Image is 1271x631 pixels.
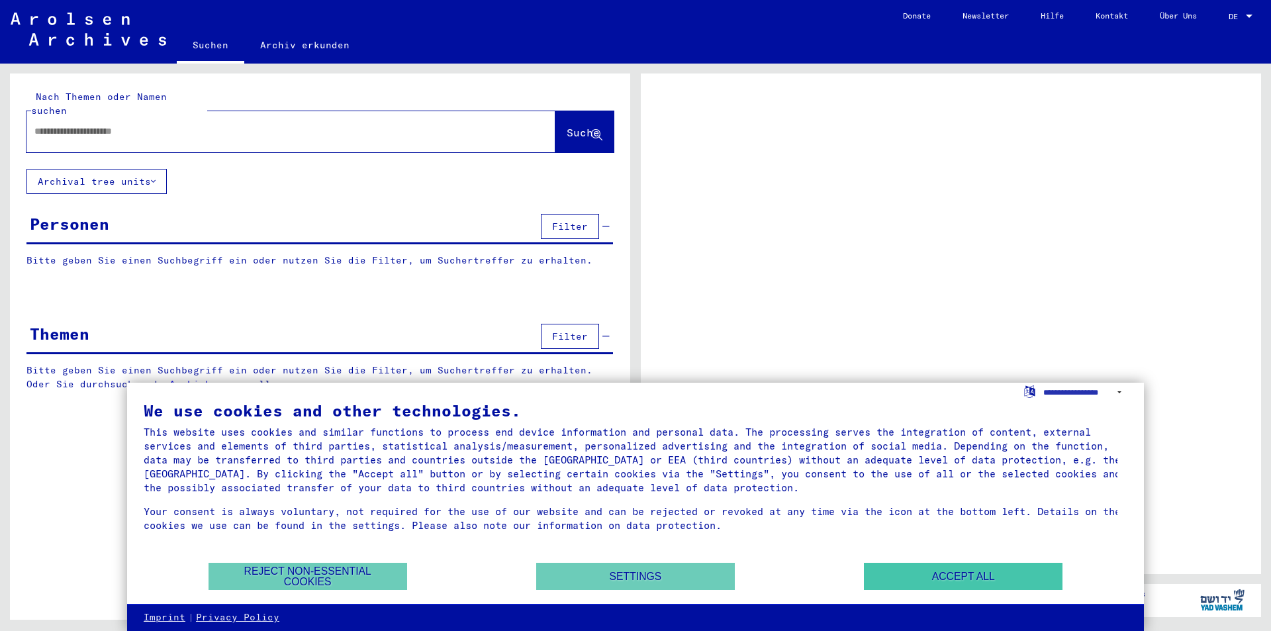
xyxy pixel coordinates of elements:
a: Archiv erkunden [244,29,365,61]
button: Reject non-essential cookies [209,563,407,590]
span: Filter [552,220,588,232]
div: Your consent is always voluntary, not required for the use of our website and can be rejected or ... [144,505,1127,532]
div: We use cookies and other technologies. [144,403,1127,418]
img: yv_logo.png [1198,583,1247,616]
div: Personen [30,212,109,236]
span: Filter [552,330,588,342]
mat-label: Nach Themen oder Namen suchen [31,91,167,117]
button: Suche [555,111,614,152]
a: Privacy Policy [196,611,279,624]
span: DE [1229,12,1243,21]
button: Accept all [864,563,1062,590]
a: Archivbaum [169,378,229,390]
button: Filter [541,214,599,239]
a: Imprint [144,611,185,624]
div: Themen [30,322,89,346]
div: This website uses cookies and similar functions to process end device information and personal da... [144,425,1127,495]
button: Settings [536,563,735,590]
span: Suche [567,126,600,139]
p: Bitte geben Sie einen Suchbegriff ein oder nutzen Sie die Filter, um Suchertreffer zu erhalten. [26,254,613,267]
p: Bitte geben Sie einen Suchbegriff ein oder nutzen Sie die Filter, um Suchertreffer zu erhalten. O... [26,364,614,391]
button: Archival tree units [26,169,167,194]
button: Filter [541,324,599,349]
img: Arolsen_neg.svg [11,13,166,46]
a: Suchen [177,29,244,64]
